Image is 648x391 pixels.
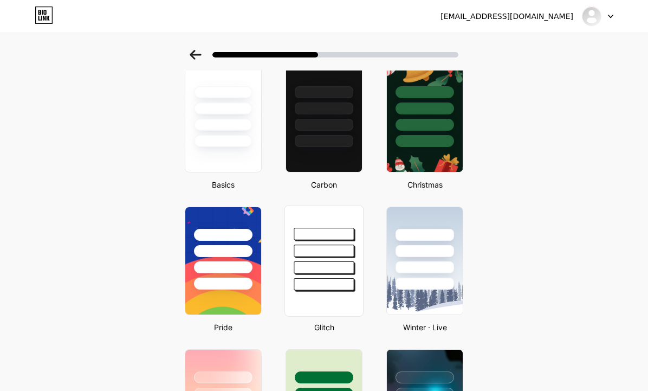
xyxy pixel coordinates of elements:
div: [EMAIL_ADDRESS][DOMAIN_NAME] [440,11,573,22]
div: Pride [182,322,265,333]
div: Christmas [383,179,466,190]
img: Tanika Carter [581,6,602,27]
div: Carbon [282,179,366,190]
div: Glitch [282,322,366,333]
div: Winter · Live [383,322,466,333]
div: Basics [182,179,265,190]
